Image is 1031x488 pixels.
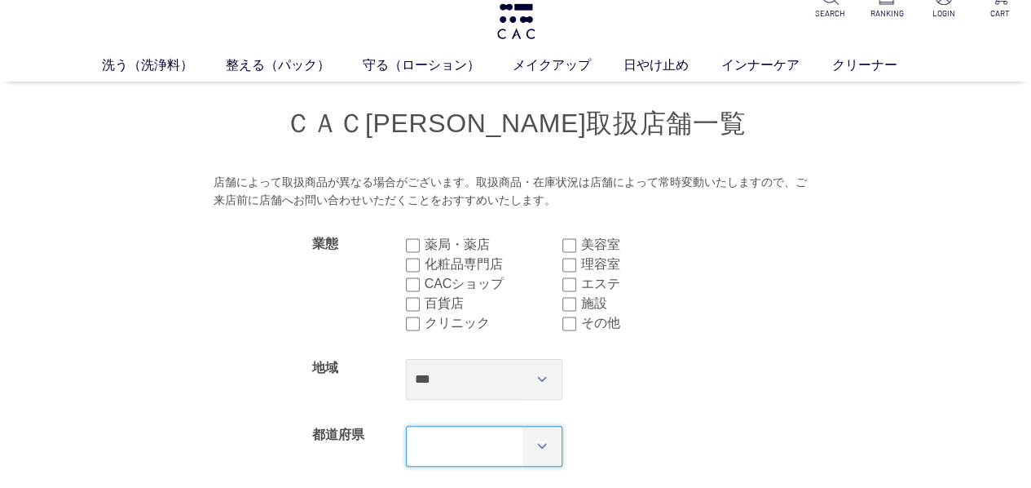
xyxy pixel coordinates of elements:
[425,274,562,294] label: CACショップ
[312,361,338,375] label: 地域
[513,55,623,75] a: メイクアップ
[312,428,364,441] label: 都道府県
[623,55,721,75] a: 日やけ止め
[425,294,562,313] label: 百貨店
[102,55,226,75] a: 洗う（洗浄料）
[108,106,923,141] h1: ＣＡＣ[PERSON_NAME]取扱店舗一覧
[581,294,719,313] label: 施設
[721,55,832,75] a: インナーケア
[363,55,513,75] a: 守る（ローション）
[581,313,719,333] label: その他
[581,274,719,294] label: エステ
[925,7,962,20] p: LOGIN
[581,255,719,274] label: 理容室
[981,7,1018,20] p: CART
[425,235,562,255] label: 薬局・薬店
[425,255,562,274] label: 化粧品専門店
[312,237,338,251] label: 業態
[226,55,363,75] a: 整える（パック）
[581,235,719,255] label: 美容室
[214,174,817,209] div: 店舗によって取扱商品が異なる場合がございます。取扱商品・在庫状況は店舗によって常時変動いたしますので、ご来店前に店舗へお問い合わせいただくことをおすすめいたします。
[812,7,848,20] p: SEARCH
[868,7,905,20] p: RANKING
[832,55,930,75] a: クリーナー
[425,313,562,333] label: クリニック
